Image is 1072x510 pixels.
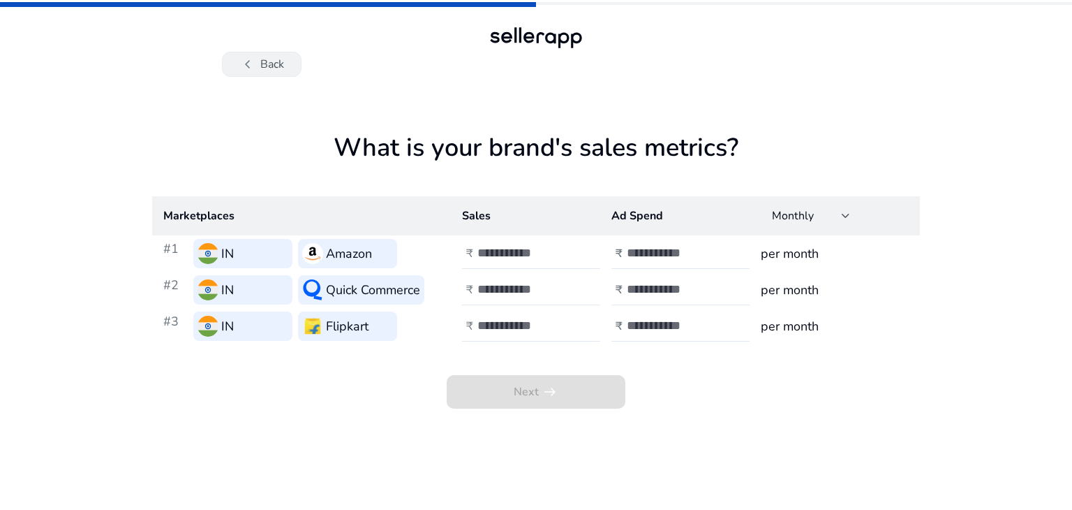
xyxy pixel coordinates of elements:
h4: ₹ [466,247,473,261]
img: in.svg [198,243,218,264]
h3: IN [221,244,234,263]
h3: per month [761,280,909,300]
th: Ad Spend [600,196,750,235]
h3: #1 [163,239,188,268]
h3: #3 [163,312,188,341]
span: chevron_left [239,56,256,73]
h3: IN [221,280,234,300]
th: Sales [451,196,600,235]
h3: Quick Commerce [326,280,420,300]
h4: ₹ [616,247,623,261]
button: chevron_leftBack [222,52,301,77]
h3: #2 [163,275,188,305]
h3: Amazon [326,244,372,263]
h3: Flipkart [326,316,368,336]
h1: What is your brand's sales metrics? [152,133,920,196]
img: in.svg [198,279,218,300]
h4: ₹ [616,284,623,297]
h3: IN [221,316,234,336]
th: Marketplaces [152,196,451,235]
h4: ₹ [466,320,473,333]
h3: per month [761,316,909,336]
h3: per month [761,244,909,263]
h4: ₹ [466,284,473,297]
h4: ₹ [616,320,623,333]
img: in.svg [198,316,218,337]
span: Monthly [772,208,814,224]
